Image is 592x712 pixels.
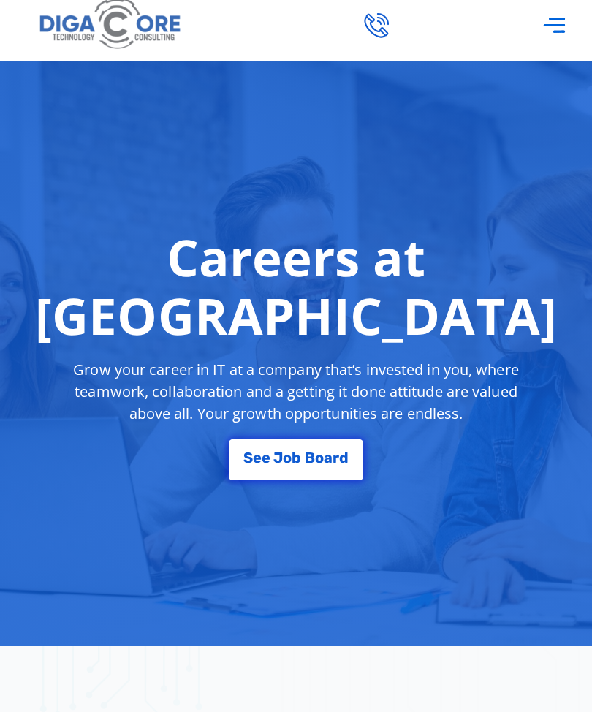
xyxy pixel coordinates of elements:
span: o [315,450,324,465]
span: a [324,450,333,465]
a: See Job Board [229,439,363,480]
p: Grow your career in IT at a company that’s invested in you, where teamwork, collaboration and a g... [65,359,527,425]
span: S [243,450,253,465]
span: e [253,450,262,465]
h1: Careers at [GEOGRAPHIC_DATA] [7,227,585,344]
div: Menu Toggle [535,4,574,45]
span: r [333,450,339,465]
span: b [292,450,301,465]
span: o [283,450,292,465]
span: d [339,450,349,465]
span: B [305,450,315,465]
span: J [273,450,283,465]
span: e [262,450,270,465]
